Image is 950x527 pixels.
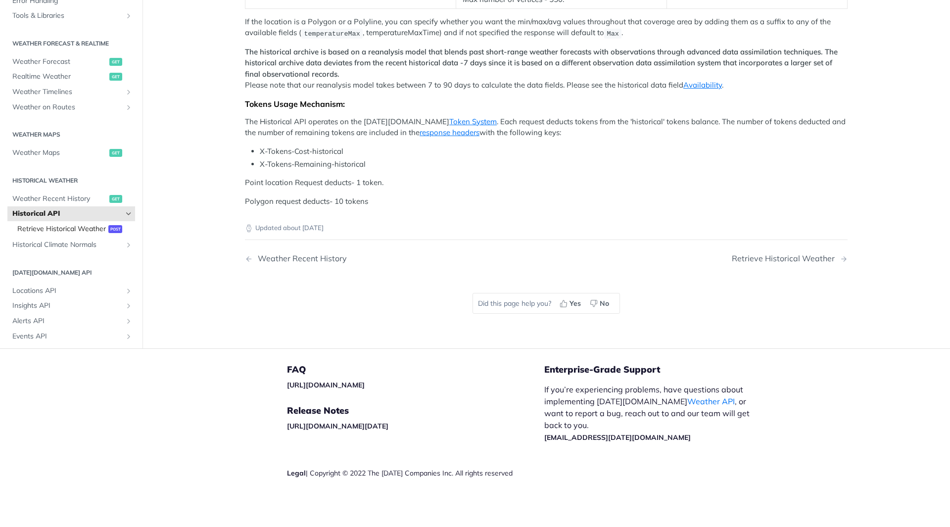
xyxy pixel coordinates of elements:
a: Token System [449,117,497,126]
p: Polygon request deducts- 10 tokens [245,196,848,207]
h5: Release Notes [287,405,544,417]
button: Show subpages for Weather on Routes [125,103,133,111]
button: Show subpages for Tools & Libraries [125,12,133,20]
li: X-Tokens-Cost-historical [260,146,848,157]
a: [EMAIL_ADDRESS][DATE][DOMAIN_NAME] [544,433,691,442]
button: Yes [556,296,586,311]
span: Weather Forecast [12,57,107,67]
button: Show subpages for Weather Timelines [125,88,133,96]
a: [URL][DOMAIN_NAME] [287,381,365,389]
a: Realtime Weatherget [7,70,135,85]
span: Weather Maps [12,148,107,158]
span: Weather Timelines [12,87,122,97]
span: get [109,58,122,66]
h2: Weather Maps [7,130,135,139]
button: Hide subpages for Historical API [125,210,133,218]
span: Yes [570,298,581,309]
span: Tools & Libraries [12,11,122,21]
button: Show subpages for Locations API [125,287,133,295]
a: Historical Climate NormalsShow subpages for Historical Climate Normals [7,238,135,252]
a: Custom Events APIShow subpages for Custom Events API [7,344,135,359]
h2: Historical Weather [7,176,135,185]
button: No [586,296,615,311]
span: temperatureMax [304,30,360,37]
span: Retrieve Historical Weather [17,224,106,234]
button: Show subpages for Insights API [125,302,133,310]
div: Tokens Usage Mechanism: [245,99,848,109]
h2: Weather Forecast & realtime [7,39,135,48]
span: Custom Events API [12,346,122,356]
div: | Copyright © 2022 The [DATE] Companies Inc. All rights reserved [287,468,544,478]
h5: FAQ [287,364,544,376]
button: Show subpages for Custom Events API [125,347,133,355]
a: Historical APIHide subpages for Historical API [7,206,135,221]
span: No [600,298,609,309]
a: Weather API [687,396,735,406]
li: X-Tokens-Remaining-historical [260,159,848,170]
div: Weather Recent History [253,254,347,263]
a: Weather on RoutesShow subpages for Weather on Routes [7,100,135,115]
span: get [109,195,122,203]
a: Availability [683,80,722,90]
p: If you’re experiencing problems, have questions about implementing [DATE][DOMAIN_NAME] , or want ... [544,383,760,443]
a: Insights APIShow subpages for Insights API [7,299,135,314]
a: Locations APIShow subpages for Locations API [7,284,135,298]
a: Weather Forecastget [7,54,135,69]
span: Historical API [12,209,122,219]
a: Retrieve Historical Weatherpost [12,222,135,237]
span: post [108,225,122,233]
p: If the location is a Polygon or a Polyline, you can specify whether you want the min/max/avg valu... [245,16,848,39]
button: Show subpages for Alerts API [125,317,133,325]
p: The Historical API operates on the [DATE][DOMAIN_NAME] . Each request deducts tokens from the 'hi... [245,116,848,139]
button: Show subpages for Events API [125,333,133,340]
a: Weather Mapsget [7,145,135,160]
span: Historical Climate Normals [12,240,122,250]
a: Weather Recent Historyget [7,192,135,206]
a: Legal [287,469,306,478]
span: Realtime Weather [12,72,107,82]
h5: Enterprise-Grade Support [544,364,776,376]
div: Did this page help you? [473,293,620,314]
strong: The historical archive is based on a reanalysis model that blends past short-range weather foreca... [245,47,838,79]
a: Events APIShow subpages for Events API [7,329,135,344]
span: Weather Recent History [12,194,107,204]
p: Updated about [DATE] [245,223,848,233]
span: Weather on Routes [12,102,122,112]
p: Point location Request deducts- 1 token. [245,177,848,189]
a: Tools & LibrariesShow subpages for Tools & Libraries [7,8,135,23]
span: Locations API [12,286,122,296]
a: Weather TimelinesShow subpages for Weather Timelines [7,85,135,99]
span: Alerts API [12,316,122,326]
a: Next Page: Retrieve Historical Weather [732,254,848,263]
a: [URL][DOMAIN_NAME][DATE] [287,422,388,431]
nav: Pagination Controls [245,244,848,273]
div: Retrieve Historical Weather [732,254,840,263]
a: Alerts APIShow subpages for Alerts API [7,314,135,329]
p: Please note that our reanalysis model takes between 7 to 90 days to calculate the data fields. Pl... [245,47,848,91]
a: Previous Page: Weather Recent History [245,254,503,263]
span: get [109,149,122,157]
span: Insights API [12,301,122,311]
a: response headers [420,128,479,137]
h2: [DATE][DOMAIN_NAME] API [7,268,135,277]
button: Show subpages for Historical Climate Normals [125,241,133,249]
span: get [109,73,122,81]
span: Max [607,30,619,37]
span: Events API [12,332,122,341]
